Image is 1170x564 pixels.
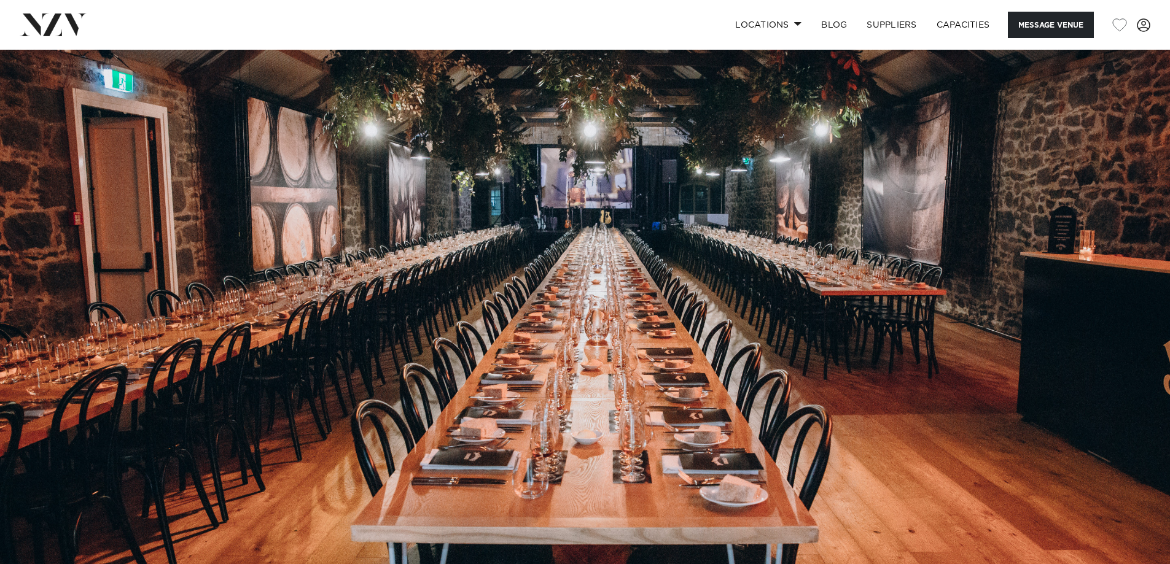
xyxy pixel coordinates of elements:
a: SUPPLIERS [857,12,926,38]
a: Locations [725,12,811,38]
img: nzv-logo.png [20,14,87,36]
a: BLOG [811,12,857,38]
button: Message Venue [1008,12,1094,38]
a: Capacities [927,12,1000,38]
